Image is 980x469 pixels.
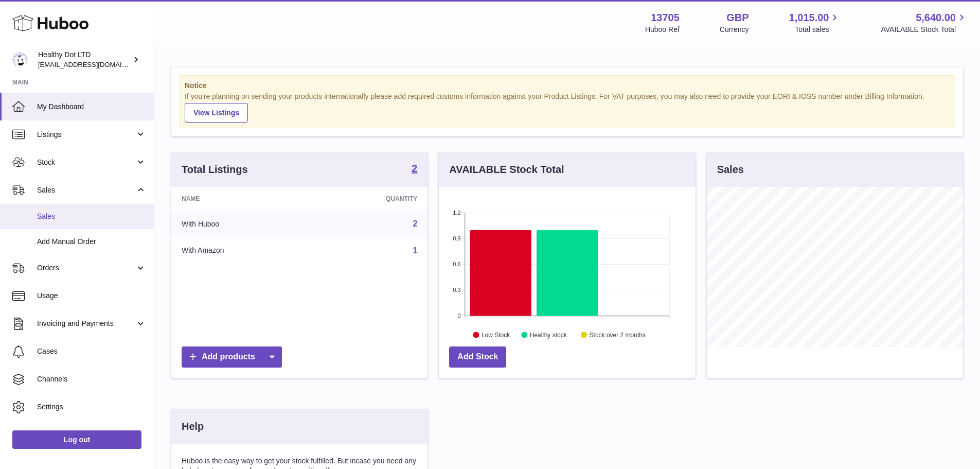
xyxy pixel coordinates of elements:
text: Stock over 2 months [590,331,646,338]
a: 5,640.00 AVAILABLE Stock Total [881,11,968,34]
div: Healthy Dot LTD [38,50,131,70]
h3: Total Listings [182,163,248,177]
h3: Help [182,420,204,433]
th: Name [171,187,312,211]
span: Add Manual Order [37,237,146,247]
span: [EMAIL_ADDRESS][DOMAIN_NAME] [38,60,151,68]
text: 0.9 [453,235,461,241]
span: AVAILABLE Stock Total [881,25,968,34]
strong: 2 [412,163,417,173]
h3: AVAILABLE Stock Total [449,163,564,177]
strong: GBP [726,11,749,25]
span: Settings [37,402,146,412]
span: Channels [37,374,146,384]
span: Cases [37,346,146,356]
div: Currency [720,25,749,34]
strong: 13705 [651,11,680,25]
span: Sales [37,212,146,221]
span: Stock [37,158,135,167]
a: View Listings [185,103,248,123]
a: Log out [12,430,141,449]
text: Healthy stock [530,331,567,338]
td: With Amazon [171,237,312,264]
strong: Notice [185,81,950,91]
h3: Sales [717,163,744,177]
div: Huboo Ref [645,25,680,34]
img: internalAdmin-13705@internal.huboo.com [12,52,28,67]
text: 1.2 [453,210,461,216]
span: Total sales [795,25,841,34]
span: Usage [37,291,146,301]
text: Low Stock [482,331,510,338]
span: Sales [37,185,135,195]
text: 0.6 [453,261,461,267]
span: My Dashboard [37,102,146,112]
text: 0.3 [453,287,461,293]
span: Invoicing and Payments [37,319,135,328]
div: If you're planning on sending your products internationally please add required customs informati... [185,92,950,123]
a: 1 [413,246,417,255]
span: Listings [37,130,135,140]
a: 2 [412,163,417,176]
text: 0 [458,312,461,319]
a: 1,015.00 Total sales [789,11,841,34]
a: Add products [182,346,282,368]
a: Add Stock [449,346,506,368]
span: 5,640.00 [916,11,956,25]
a: 2 [413,219,417,228]
td: With Huboo [171,211,312,237]
span: Orders [37,263,135,273]
span: 1,015.00 [789,11,829,25]
th: Quantity [312,187,428,211]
